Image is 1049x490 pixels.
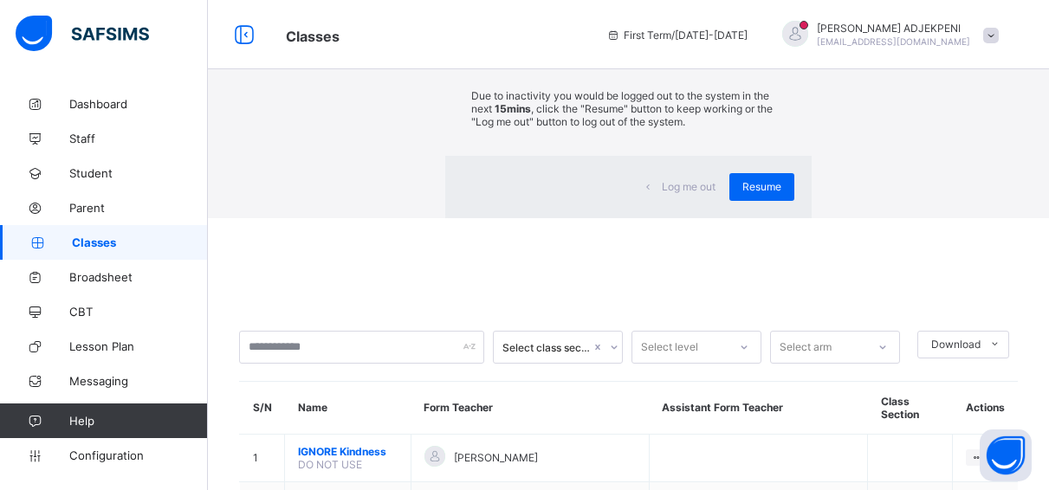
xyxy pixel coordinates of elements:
[69,374,208,388] span: Messaging
[285,382,411,435] th: Name
[286,28,340,45] span: Classes
[742,180,781,193] span: Resume
[980,429,1032,481] button: Open asap
[765,21,1007,49] div: JANEADJEKPENI
[471,89,787,128] p: Due to inactivity you would be logged out to the system in the next , click the "Resume" button t...
[817,22,970,35] span: [PERSON_NAME] ADJEKPENI
[240,382,285,435] th: S/N
[641,331,698,364] div: Select level
[495,102,531,115] strong: 15mins
[931,338,981,351] span: Download
[502,340,591,353] div: Select class section
[953,382,1018,435] th: Actions
[411,382,649,435] th: Form Teacher
[606,29,748,42] span: session/term information
[69,339,208,353] span: Lesson Plan
[69,201,208,215] span: Parent
[662,180,716,193] span: Log me out
[298,445,398,458] span: IGNORE Kindness
[69,448,207,462] span: Configuration
[240,434,285,481] td: 1
[16,16,149,52] img: safsims
[817,36,970,47] span: [EMAIL_ADDRESS][DOMAIN_NAME]
[298,458,362,471] span: DO NOT USE
[69,166,208,180] span: Student
[69,305,208,319] span: CBT
[69,414,207,428] span: Help
[72,235,208,249] span: Classes
[868,382,953,435] th: Class Section
[649,382,868,435] th: Assistant Form Teacher
[69,97,208,111] span: Dashboard
[454,451,538,464] span: [PERSON_NAME]
[780,331,832,364] div: Select arm
[69,270,208,284] span: Broadsheet
[69,132,208,145] span: Staff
